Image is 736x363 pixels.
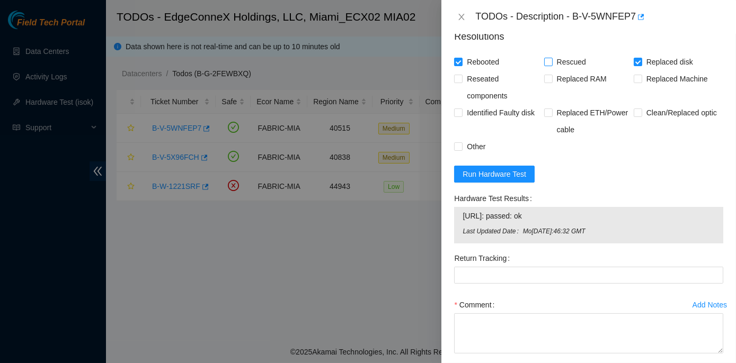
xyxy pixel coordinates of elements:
button: Add Notes [692,296,728,313]
div: Add Notes [693,301,727,308]
span: Mo[DATE]:46:32 GMT [523,226,715,237]
span: Rebooted [463,53,503,70]
span: Identified Faulty disk [463,104,539,121]
span: close [457,13,466,21]
span: Replaced RAM [553,70,611,87]
label: Comment [454,296,499,313]
button: Close [454,12,469,22]
span: Run Hardware Test [463,168,526,180]
button: Run Hardware Test [454,166,535,183]
span: Replaced disk [642,53,697,70]
label: Hardware Test Results [454,190,536,207]
span: Replaced Machine [642,70,712,87]
span: [URL]: passed: ok [463,210,715,222]
textarea: Comment [454,313,723,353]
input: Return Tracking [454,267,723,284]
label: Return Tracking [454,250,514,267]
span: Other [463,138,490,155]
span: Rescued [553,53,590,70]
span: Reseated components [463,70,544,104]
span: Clean/Replaced optic [642,104,721,121]
span: Replaced ETH/Power cable [553,104,634,138]
div: TODOs - Description - B-V-5WNFEP7 [475,8,723,25]
span: Last Updated Date [463,226,522,237]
